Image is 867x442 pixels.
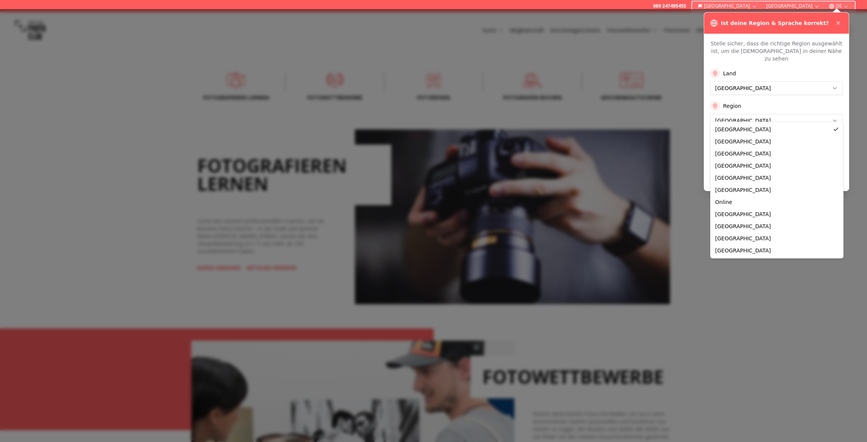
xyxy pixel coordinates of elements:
[715,199,732,205] span: Online
[715,211,771,217] span: [GEOGRAPHIC_DATA]
[715,151,771,157] span: [GEOGRAPHIC_DATA]
[715,139,771,145] span: [GEOGRAPHIC_DATA]
[715,126,771,132] span: [GEOGRAPHIC_DATA]
[715,187,771,193] span: [GEOGRAPHIC_DATA]
[715,235,771,241] span: [GEOGRAPHIC_DATA]
[715,223,771,229] span: [GEOGRAPHIC_DATA]
[715,247,771,254] span: [GEOGRAPHIC_DATA]
[715,175,771,181] span: [GEOGRAPHIC_DATA]
[715,163,771,169] span: [GEOGRAPHIC_DATA]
